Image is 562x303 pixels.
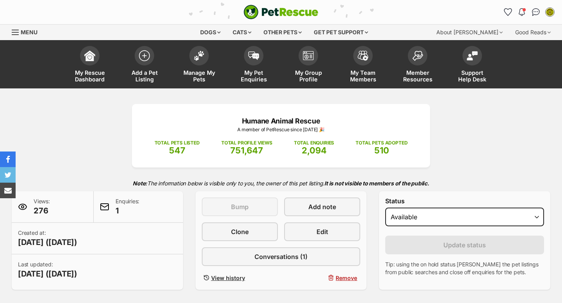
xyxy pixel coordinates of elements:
[308,25,373,40] div: Get pet support
[202,197,278,216] button: Bump
[412,51,423,61] img: member-resources-icon-8e73f808a243e03378d46382f2149f9095a855e16c252ad45f914b54edf8863c.svg
[18,268,77,279] span: [DATE] ([DATE])
[231,202,249,211] span: Bump
[244,5,318,19] img: logo-cat-932fe2b9b8326f06289b0f2fb663e598f794de774fb13d1741a6617ecf9a85b4.svg
[84,50,95,61] img: dashboard-icon-eb2f2d2d3e046f16d808141f083e7271f6b2e854fb5c12c21221c1fb7104beca.svg
[195,25,226,40] div: Dogs
[169,145,185,155] span: 547
[336,274,357,282] span: Remove
[202,247,361,266] a: Conversations (1)
[144,116,418,126] p: Humane Animal Rescue
[244,5,318,19] a: PetRescue
[519,8,525,16] img: notifications-46538b983faf8c2785f20acdc204bb7945ddae34d4c08c2a6579f10ce5e182be.svg
[133,180,147,187] strong: Note:
[202,272,278,284] a: View history
[34,205,50,216] span: 276
[303,51,314,60] img: group-profile-icon-3fa3cf56718a62981997c0bc7e787c4b2cf8bcc04b72c1350f741eb67cf2f40e.svg
[530,6,542,18] a: Conversations
[356,139,407,146] p: TOTAL PETS ADOPTED
[227,25,257,40] div: Cats
[281,42,336,88] a: My Group Profile
[455,69,490,83] span: Support Help Desk
[544,6,556,18] button: My account
[116,205,139,216] span: 1
[345,69,381,83] span: My Team Members
[390,42,445,88] a: Member Resources
[258,25,307,40] div: Other pets
[211,274,245,282] span: View history
[516,6,528,18] button: Notifications
[324,180,429,187] strong: It is not visible to members of the public.
[221,139,272,146] p: TOTAL PROFILE VIEWS
[254,252,308,261] span: Conversations (1)
[357,51,368,61] img: team-members-icon-5396bd8760b3fe7c0b43da4ab00e1e3bb1a5d9ba89233759b79545d2d3fc5d0d.svg
[226,42,281,88] a: My Pet Enquiries
[284,272,360,284] button: Remove
[400,69,435,83] span: Member Resources
[385,236,544,254] button: Update status
[502,6,556,18] ul: Account quick links
[248,51,259,60] img: pet-enquiries-icon-7e3ad2cf08bfb03b45e93fb7055b45f3efa6380592205ae92323e6603595dc1f.svg
[21,29,37,35] span: Menu
[385,261,544,276] p: Tip: using the on hold status [PERSON_NAME] the pet listings from public searches and close off e...
[231,227,249,236] span: Clone
[445,42,500,88] a: Support Help Desk
[12,25,43,39] a: Menu
[12,175,550,191] p: The information below is visible only to you, the owner of this pet listing.
[336,42,390,88] a: My Team Members
[194,51,205,61] img: manage-my-pets-icon-02211641906a0b7f246fdf0571729dbe1e7629f14944591b6c1af311fb30b64b.svg
[117,42,172,88] a: Add a Pet Listing
[431,25,508,40] div: About [PERSON_NAME]
[291,69,326,83] span: My Group Profile
[374,145,389,155] span: 510
[294,139,334,146] p: TOTAL ENQUIRIES
[284,197,360,216] a: Add note
[317,227,328,236] span: Edit
[116,197,139,216] p: Enquiries:
[230,145,263,155] span: 751,647
[62,42,117,88] a: My Rescue Dashboard
[202,222,278,241] a: Clone
[18,261,77,279] p: Last updated:
[284,222,360,241] a: Edit
[236,69,271,83] span: My Pet Enquiries
[467,51,478,60] img: help-desk-icon-fdf02630f3aa405de69fd3d07c3f3aa587a6932b1a1747fa1d2bba05be0121f9.svg
[144,126,418,133] p: A member of PetRescue since [DATE] 🎉
[172,42,226,88] a: Manage My Pets
[181,69,217,83] span: Manage My Pets
[308,202,336,211] span: Add note
[532,8,540,16] img: chat-41dd97257d64d25036548639549fe6c8038ab92f7586957e7f3b1b290dea8141.svg
[443,240,486,250] span: Update status
[302,145,327,155] span: 2,094
[72,69,107,83] span: My Rescue Dashboard
[127,69,162,83] span: Add a Pet Listing
[385,197,544,204] label: Status
[18,237,77,248] span: [DATE] ([DATE])
[34,197,50,216] p: Views:
[139,50,150,61] img: add-pet-listing-icon-0afa8454b4691262ce3f59096e99ab1cd57d4a30225e0717b998d2c9b9846f56.svg
[502,6,514,18] a: Favourites
[510,25,556,40] div: Good Reads
[18,229,77,248] p: Created at:
[155,139,200,146] p: TOTAL PETS LISTED
[546,8,554,16] img: Isabels profile pic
